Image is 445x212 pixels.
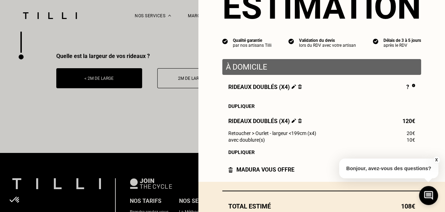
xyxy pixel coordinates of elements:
div: Total estimé [222,203,421,210]
img: Supprimer [298,84,302,89]
img: Pourquoi le prix est indéfini ? [412,84,415,87]
span: avec doublure(s) [228,137,265,143]
div: Dupliquer [228,103,415,109]
div: Validation du devis [299,38,356,43]
span: 10€ [407,137,415,143]
div: Délais de 3 à 5 jours [383,38,421,43]
span: 120€ [402,118,415,124]
img: icon list info [222,38,228,44]
button: X [433,156,440,164]
span: Rideaux doublés (x4) [228,118,302,124]
div: Dupliquer [228,149,415,155]
img: Éditer [292,118,296,123]
img: Éditer [292,84,296,89]
span: Rideaux doublés (x4) [228,84,302,91]
p: À domicile [226,63,418,71]
span: 20€ [407,130,415,136]
div: Qualité garantie [233,38,272,43]
div: lors du RDV avec votre artisan [299,43,356,48]
img: icon list info [373,38,379,44]
div: par nos artisans Tilli [233,43,272,48]
img: icon list info [288,38,294,44]
div: Madura vous offre [228,166,294,173]
div: ? [406,84,415,91]
span: Retoucher > Ourlet - largeur <199cm (x4) [228,130,316,136]
div: après le RDV [383,43,421,48]
img: Supprimer [298,118,302,123]
p: Bonjour, avez-vous des questions? [339,159,438,178]
span: 108€ [401,203,415,210]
